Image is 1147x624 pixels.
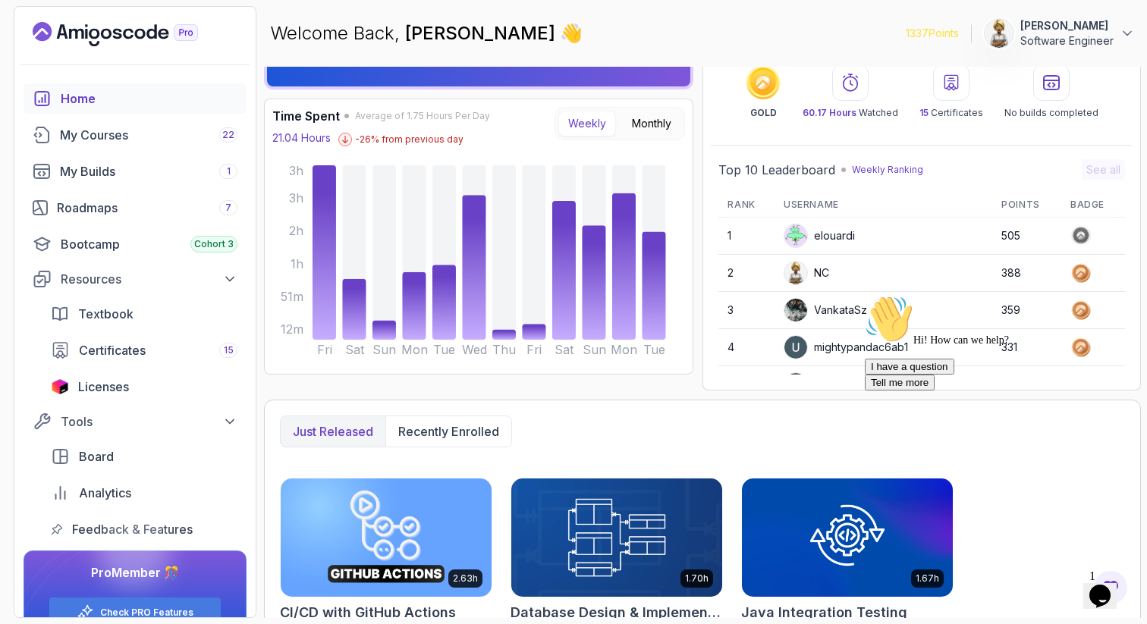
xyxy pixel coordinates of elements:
[42,441,247,472] a: board
[583,342,606,357] tspan: Sun
[6,86,76,102] button: Tell me more
[345,342,365,357] tspan: Sat
[401,342,428,357] tspan: Mon
[992,193,1061,218] th: Points
[100,607,193,619] a: Check PRO Features
[227,165,231,177] span: 1
[555,342,574,357] tspan: Sat
[919,107,929,118] span: 15
[558,111,616,136] button: Weekly
[560,21,583,46] span: 👋
[803,107,856,118] span: 60.17 Hours
[24,408,247,435] button: Tools
[24,229,247,259] a: bootcamp
[372,342,396,357] tspan: Sun
[611,342,637,357] tspan: Mon
[919,107,983,119] p: Certificates
[61,412,237,431] div: Tools
[718,161,835,179] h2: Top 10 Leaderboard
[272,130,331,146] p: 21.04 Hours
[784,299,807,321] img: user profile image
[492,342,516,357] tspan: Thu
[784,336,807,359] img: user profile image
[526,342,542,357] tspan: Fri
[718,366,775,403] td: 5
[289,190,303,205] tspan: 3h
[42,299,247,329] a: textbook
[462,342,487,357] tspan: Wed
[992,255,1061,292] td: 388
[42,335,247,365] a: certificates
[281,289,303,304] tspan: 51m
[6,45,150,57] span: Hi! How can we help?
[6,6,55,55] img: :wave:
[24,193,247,223] a: roadmaps
[225,202,231,214] span: 7
[398,422,499,441] p: Recently enrolled
[61,89,237,108] div: Home
[718,329,775,366] td: 4
[24,156,247,187] a: builds
[685,572,709,585] p: 1.70h
[992,218,1061,255] td: 505
[280,602,456,623] h2: CI/CD with GitHub Actions
[289,163,303,178] tspan: 3h
[78,305,134,323] span: Textbook
[718,255,775,292] td: 2
[405,22,560,44] span: [PERSON_NAME]
[784,261,829,285] div: NC
[79,447,114,466] span: Board
[859,289,1132,556] iframe: chat widget
[775,193,992,218] th: Username
[355,133,464,146] p: -26 % from previous day
[750,107,777,119] p: GOLD
[453,572,478,585] p: 2.63h
[289,223,303,238] tspan: 2h
[916,572,939,585] p: 1.67h
[317,342,332,357] tspan: Fri
[79,341,146,359] span: Certificates
[60,162,237,180] div: My Builds
[985,19,1013,48] img: user profile image
[852,164,923,176] p: Weekly Ranking
[293,422,373,441] p: Just released
[61,270,237,288] div: Resources
[222,129,234,141] span: 22
[718,193,775,218] th: Rank
[24,83,247,114] a: home
[78,378,129,396] span: Licenses
[6,70,96,86] button: I have a question
[57,199,237,217] div: Roadmaps
[355,110,490,122] span: Average of 1.75 Hours Per Day
[511,478,722,597] img: Database Design & Implementation card
[511,602,723,623] h2: Database Design & Implementation
[1004,107,1098,119] p: No builds completed
[42,514,247,544] a: feedback
[272,107,340,125] h3: Time Spent
[984,18,1135,49] button: user profile image[PERSON_NAME]Software Engineer
[42,372,247,402] a: licenses
[51,379,69,394] img: jetbrains icon
[194,238,234,250] span: Cohort 3
[906,26,959,41] p: 1337 Points
[270,21,583,45] p: Welcome Back,
[784,298,867,322] div: VankataSz
[61,235,237,253] div: Bootcamp
[1020,18,1114,33] p: [PERSON_NAME]
[784,335,908,359] div: mightypandac6ab1
[1020,33,1114,49] p: Software Engineer
[742,478,953,597] img: Java Integration Testing card
[281,478,492,597] img: CI/CD with GitHub Actions card
[784,373,807,396] img: user profile image
[33,22,233,46] a: Landing page
[1083,563,1132,609] iframe: chat widget
[42,478,247,508] a: analytics
[718,292,775,329] td: 3
[718,218,775,255] td: 1
[1061,193,1125,218] th: Badge
[784,372,869,397] div: Apply5489
[6,6,279,102] div: 👋Hi! How can we help?I have a questionTell me more
[784,224,855,248] div: elouardi
[784,224,807,247] img: default monster avatar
